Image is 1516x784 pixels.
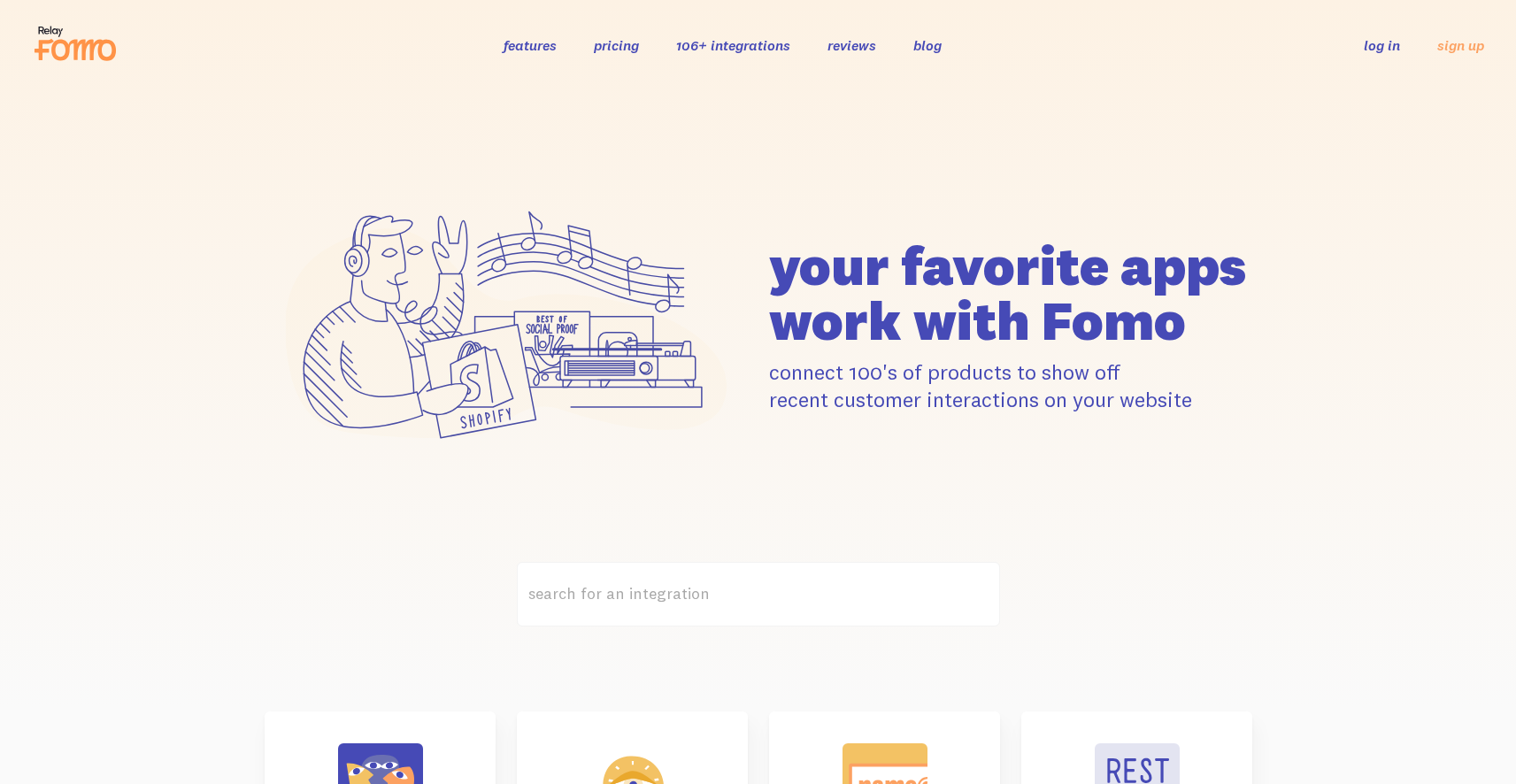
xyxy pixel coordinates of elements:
h1: your favorite apps work with Fomo [769,238,1252,348]
a: log in [1364,36,1400,54]
label: search for an integration [517,562,1000,626]
a: reviews [827,36,876,54]
a: features [504,36,557,54]
a: 106+ integrations [676,36,790,54]
a: blog [913,36,942,54]
p: connect 100's of products to show off recent customer interactions on your website [769,358,1252,413]
a: sign up [1437,36,1484,55]
a: pricing [594,36,639,54]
